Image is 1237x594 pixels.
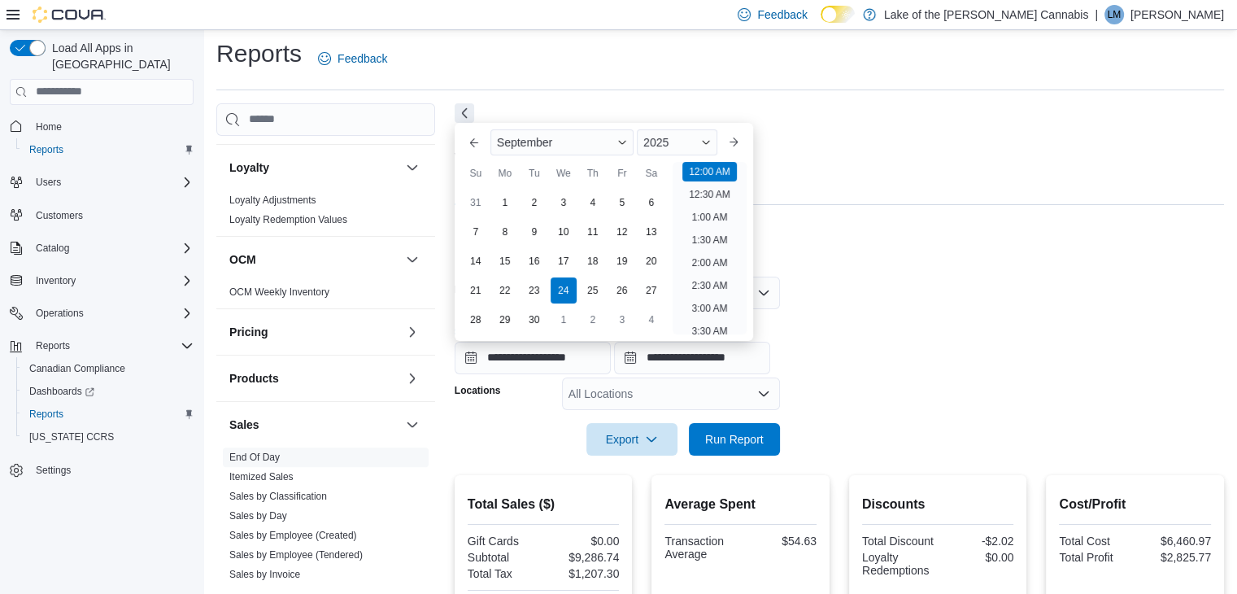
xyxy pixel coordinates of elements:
[757,387,770,400] button: Open list of options
[580,248,606,274] div: day-18
[229,549,363,561] a: Sales by Employee (Tendered)
[216,37,302,70] h1: Reports
[229,470,294,483] span: Itemized Sales
[403,250,422,269] button: OCM
[29,362,125,375] span: Canadian Compliance
[468,535,540,548] div: Gift Cards
[229,251,256,268] h3: OCM
[1095,5,1098,24] p: |
[338,50,387,67] span: Feedback
[229,324,268,340] h3: Pricing
[685,321,734,341] li: 3:30 AM
[29,143,63,156] span: Reports
[16,138,200,161] button: Reports
[29,238,194,258] span: Catalog
[1059,551,1131,564] div: Total Profit
[463,190,489,216] div: day-31
[23,140,194,159] span: Reports
[403,415,422,435] button: Sales
[216,282,435,308] div: OCM
[521,307,547,333] div: day-30
[229,213,347,226] span: Loyalty Redemption Values
[16,380,200,403] a: Dashboards
[941,551,1013,564] div: $0.00
[673,162,747,334] ul: Time
[580,307,606,333] div: day-2
[23,427,120,447] a: [US_STATE] CCRS
[3,269,200,292] button: Inventory
[403,322,422,342] button: Pricing
[29,460,194,480] span: Settings
[492,160,518,186] div: Mo
[46,40,194,72] span: Load All Apps in [GEOGRAPHIC_DATA]
[311,42,394,75] a: Feedback
[497,136,552,149] span: September
[36,120,62,133] span: Home
[455,384,501,397] label: Locations
[468,551,540,564] div: Subtotal
[29,336,194,356] span: Reports
[3,302,200,325] button: Operations
[229,417,259,433] h3: Sales
[705,431,764,448] span: Run Report
[463,160,489,186] div: Su
[1059,495,1211,514] h2: Cost/Profit
[468,495,620,514] h2: Total Sales ($)
[461,188,666,334] div: September, 2025
[29,430,114,443] span: [US_STATE] CCRS
[492,219,518,245] div: day-8
[229,194,316,207] span: Loyalty Adjustments
[580,277,606,304] div: day-25
[455,342,611,374] input: Press the down key to enter a popover containing a calendar. Press the escape key to close the po...
[614,342,770,374] input: Press the down key to open a popover containing a calendar.
[689,423,780,456] button: Run Report
[609,160,635,186] div: Fr
[229,286,329,298] a: OCM Weekly Inventory
[29,304,90,323] button: Operations
[1059,535,1131,548] div: Total Cost
[521,190,547,216] div: day-2
[685,230,734,250] li: 1:30 AM
[29,238,76,258] button: Catalog
[229,417,399,433] button: Sales
[551,190,577,216] div: day-3
[229,324,399,340] button: Pricing
[29,271,194,290] span: Inventory
[3,115,200,138] button: Home
[29,205,194,225] span: Customers
[586,423,677,456] button: Export
[468,567,540,580] div: Total Tax
[36,464,71,477] span: Settings
[638,277,664,304] div: day-27
[10,108,194,525] nav: Complex example
[403,369,422,388] button: Products
[16,426,200,448] button: [US_STATE] CCRS
[3,237,200,260] button: Catalog
[23,359,132,378] a: Canadian Compliance
[821,23,821,24] span: Dark Mode
[455,103,474,123] button: Next
[3,458,200,482] button: Settings
[229,491,327,502] a: Sales by Classification
[463,248,489,274] div: day-14
[229,452,280,463] a: End Of Day
[229,251,399,268] button: OCM
[36,339,70,352] span: Reports
[492,307,518,333] div: day-29
[403,158,422,177] button: Loyalty
[23,359,194,378] span: Canadian Compliance
[36,274,76,287] span: Inventory
[229,490,327,503] span: Sales by Classification
[638,307,664,333] div: day-4
[492,190,518,216] div: day-1
[609,277,635,304] div: day-26
[521,219,547,245] div: day-9
[547,535,619,548] div: $0.00
[744,535,817,548] div: $54.63
[609,307,635,333] div: day-3
[664,495,817,514] h2: Average Spent
[682,185,737,204] li: 12:30 AM
[216,190,435,236] div: Loyalty
[229,509,287,522] span: Sales by Day
[580,190,606,216] div: day-4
